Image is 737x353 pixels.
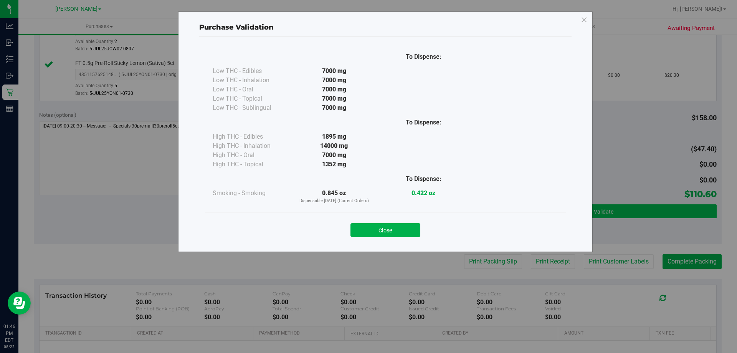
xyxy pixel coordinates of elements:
div: To Dispense: [379,118,468,127]
div: 0.845 oz [289,189,379,204]
div: Low THC - Topical [213,94,289,103]
div: Low THC - Inhalation [213,76,289,85]
div: 7000 mg [289,94,379,103]
p: Dispensable [DATE] (Current Orders) [289,198,379,204]
div: 7000 mg [289,151,379,160]
div: 7000 mg [289,76,379,85]
iframe: Resource center [8,292,31,315]
div: To Dispense: [379,52,468,61]
div: Smoking - Smoking [213,189,289,198]
strong: 0.422 oz [411,189,435,197]
div: Low THC - Oral [213,85,289,94]
div: Low THC - Edibles [213,66,289,76]
div: To Dispense: [379,174,468,184]
div: High THC - Topical [213,160,289,169]
div: High THC - Inhalation [213,141,289,151]
div: High THC - Oral [213,151,289,160]
div: 7000 mg [289,85,379,94]
div: High THC - Edibles [213,132,289,141]
div: 1895 mg [289,132,379,141]
div: Low THC - Sublingual [213,103,289,113]
span: Purchase Validation [199,23,274,31]
div: 1352 mg [289,160,379,169]
div: 7000 mg [289,103,379,113]
div: 14000 mg [289,141,379,151]
button: Close [350,223,420,237]
div: 7000 mg [289,66,379,76]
